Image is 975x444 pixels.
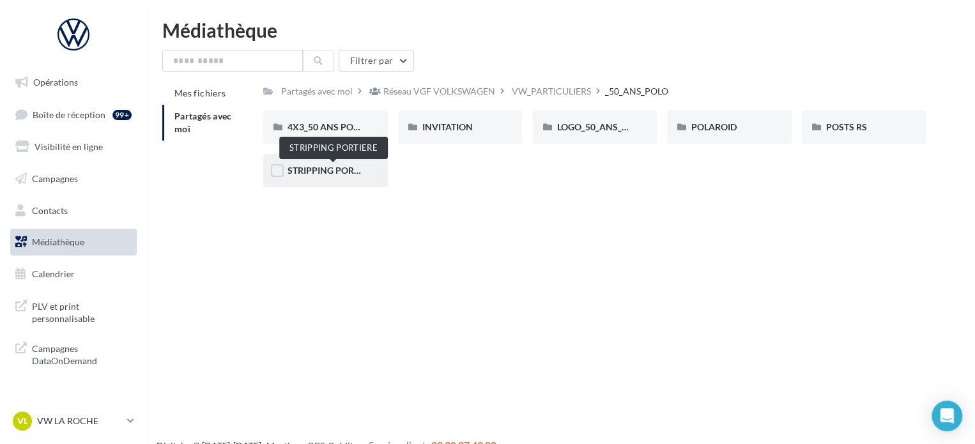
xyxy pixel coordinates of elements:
[512,85,591,98] div: VW_PARTICULIERS
[557,121,645,132] span: LOGO_50_ANS_POLO
[8,261,139,287] a: Calendrier
[288,121,364,132] span: 4X3_50 ANS POLO
[32,268,75,279] span: Calendrier
[8,197,139,224] a: Contacts
[17,415,28,427] span: VL
[8,134,139,160] a: Visibilité en ligne
[10,409,137,433] a: VL VW LA ROCHE
[422,121,473,132] span: INVITATION
[32,340,132,367] span: Campagnes DataOnDemand
[8,229,139,256] a: Médiathèque
[279,137,388,159] div: STRIPPING PORTIERE
[288,165,378,176] span: STRIPPING PORTIERE
[8,101,139,128] a: Boîte de réception99+
[174,88,226,98] span: Mes fichiers
[33,77,78,88] span: Opérations
[32,204,68,215] span: Contacts
[691,121,737,132] span: POLAROID
[8,69,139,96] a: Opérations
[281,85,353,98] div: Partagés avec moi
[605,85,668,98] div: _50_ANS_POLO
[174,111,232,134] span: Partagés avec moi
[35,141,103,152] span: Visibilité en ligne
[932,401,962,431] div: Open Intercom Messenger
[8,335,139,372] a: Campagnes DataOnDemand
[339,50,414,72] button: Filtrer par
[33,109,105,119] span: Boîte de réception
[32,173,78,184] span: Campagnes
[383,85,495,98] div: Réseau VGF VOLKSWAGEN
[112,110,132,120] div: 99+
[8,293,139,330] a: PLV et print personnalisable
[162,20,960,40] div: Médiathèque
[32,236,84,247] span: Médiathèque
[37,415,122,427] p: VW LA ROCHE
[32,298,132,325] span: PLV et print personnalisable
[8,165,139,192] a: Campagnes
[826,121,867,132] span: POSTS RS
